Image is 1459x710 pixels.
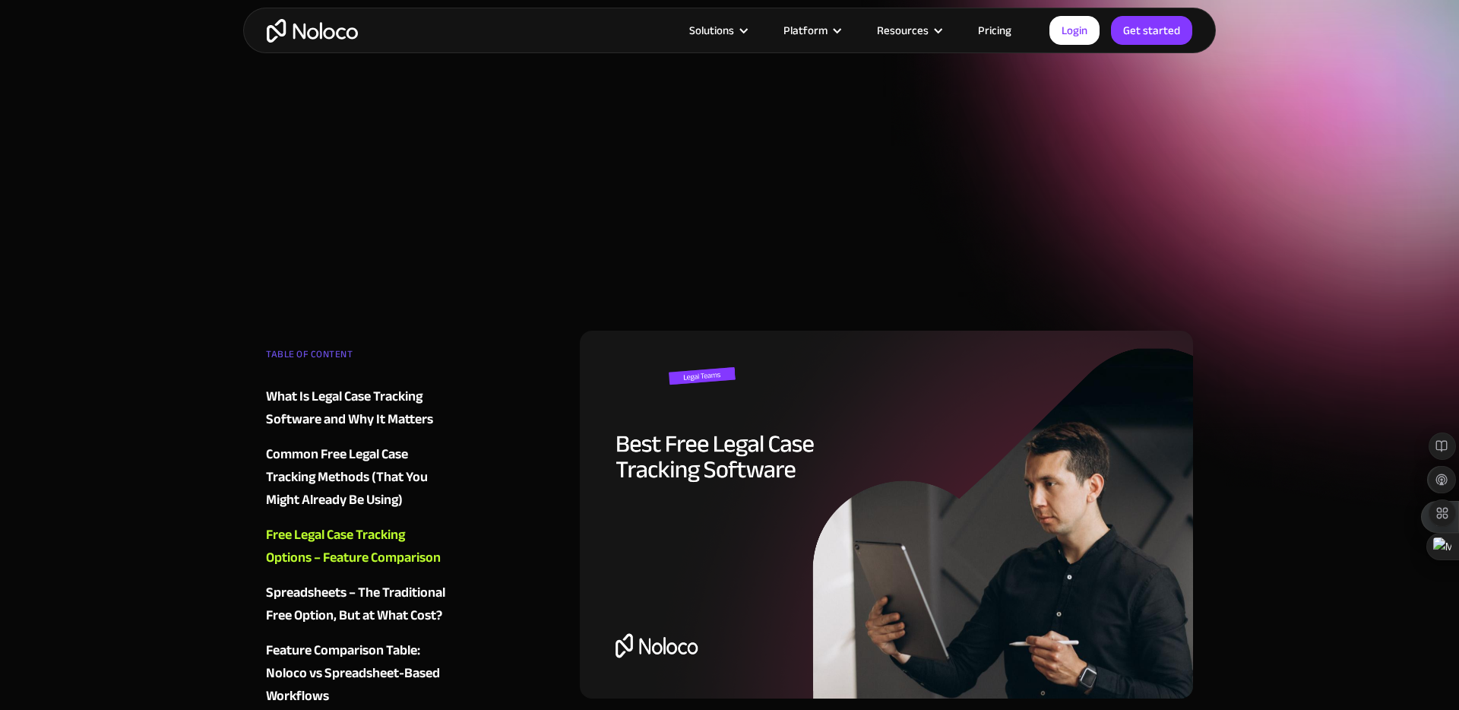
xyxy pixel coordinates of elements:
a: home [267,19,358,43]
a: Spreadsheets – The Traditional Free Option, But at What Cost? [266,582,450,627]
div: Resources [877,21,929,40]
div: Platform [783,21,828,40]
a: Pricing [959,21,1030,40]
div: TABLE OF CONTENT [266,343,450,373]
div: Resources [858,21,959,40]
a: Login [1049,16,1100,45]
a: Feature Comparison Table: Noloco vs Spreadsheet-Based Workflows [266,639,450,708]
div: Solutions [689,21,734,40]
a: Common Free Legal Case Tracking Methods (That You Might Already Be Using) [266,443,450,512]
a: Free Legal Case Tracking Options – Feature Comparison [266,524,450,569]
a: Get started [1111,16,1192,45]
a: What Is Legal Case Tracking Software and Why It Matters [266,385,450,431]
div: Solutions [670,21,764,40]
div: Platform [764,21,858,40]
